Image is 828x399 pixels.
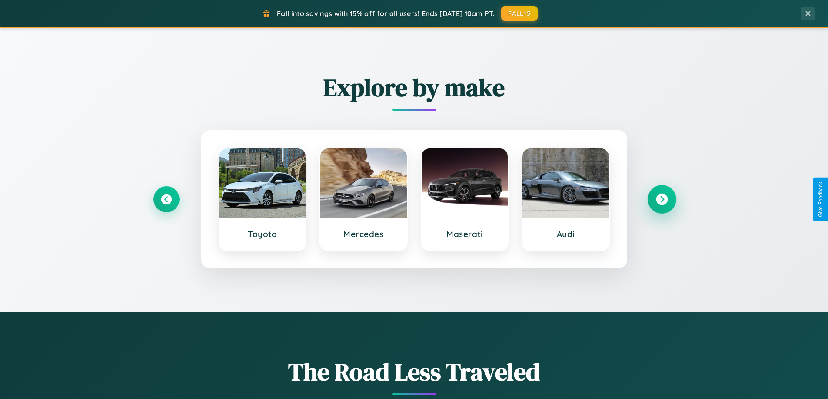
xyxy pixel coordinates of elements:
[501,6,538,21] button: FALL15
[277,9,495,18] span: Fall into savings with 15% off for all users! Ends [DATE] 10am PT.
[818,182,824,217] div: Give Feedback
[228,229,297,239] h3: Toyota
[153,355,675,389] h1: The Road Less Traveled
[430,229,499,239] h3: Maserati
[329,229,398,239] h3: Mercedes
[531,229,600,239] h3: Audi
[153,71,675,104] h2: Explore by make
